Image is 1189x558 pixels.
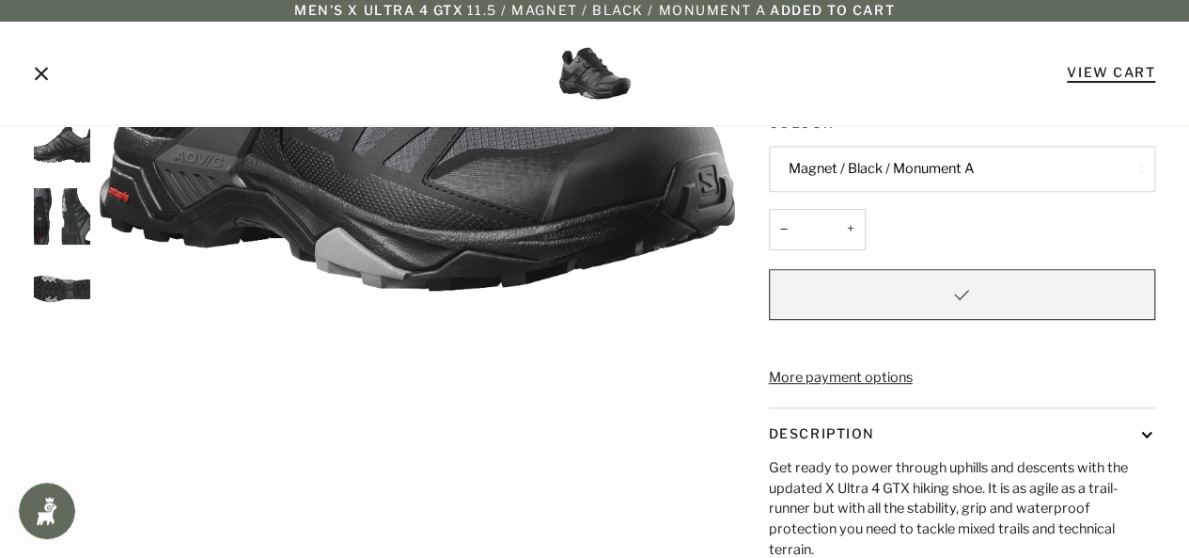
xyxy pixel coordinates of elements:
button: Description [769,408,1155,458]
img: Salomon Men's X Ultra 4 GTX Magnet / Black / Monument - Booley Galway [557,36,633,111]
button: Magnet / Black / Monument A [769,146,1155,192]
img: Salomon Men's X Ultra 4 GTX Magnet / Black / Monument - Booley Galway [34,116,90,172]
span: 11.5 / Magnet / Black / Monument A [466,2,766,18]
input: Quantity [769,209,866,251]
span: Men's X Ultra 4 GTX [294,2,463,18]
a: View Cart [1067,64,1155,80]
img: Salomon Men's X Ultra 4 GTX Magnet / Black / Monument - Booley Galway [34,261,90,317]
a: More payment options [769,368,1155,389]
button: − [769,209,799,251]
span: Added to cart [770,2,895,18]
button: Close [34,43,49,104]
img: Salomon Men's X Ultra 4 GTX Magnet / Black / Monument - Booley Galway [34,188,90,245]
button: + [836,209,866,251]
iframe: Button to open loyalty program pop-up [19,483,75,539]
